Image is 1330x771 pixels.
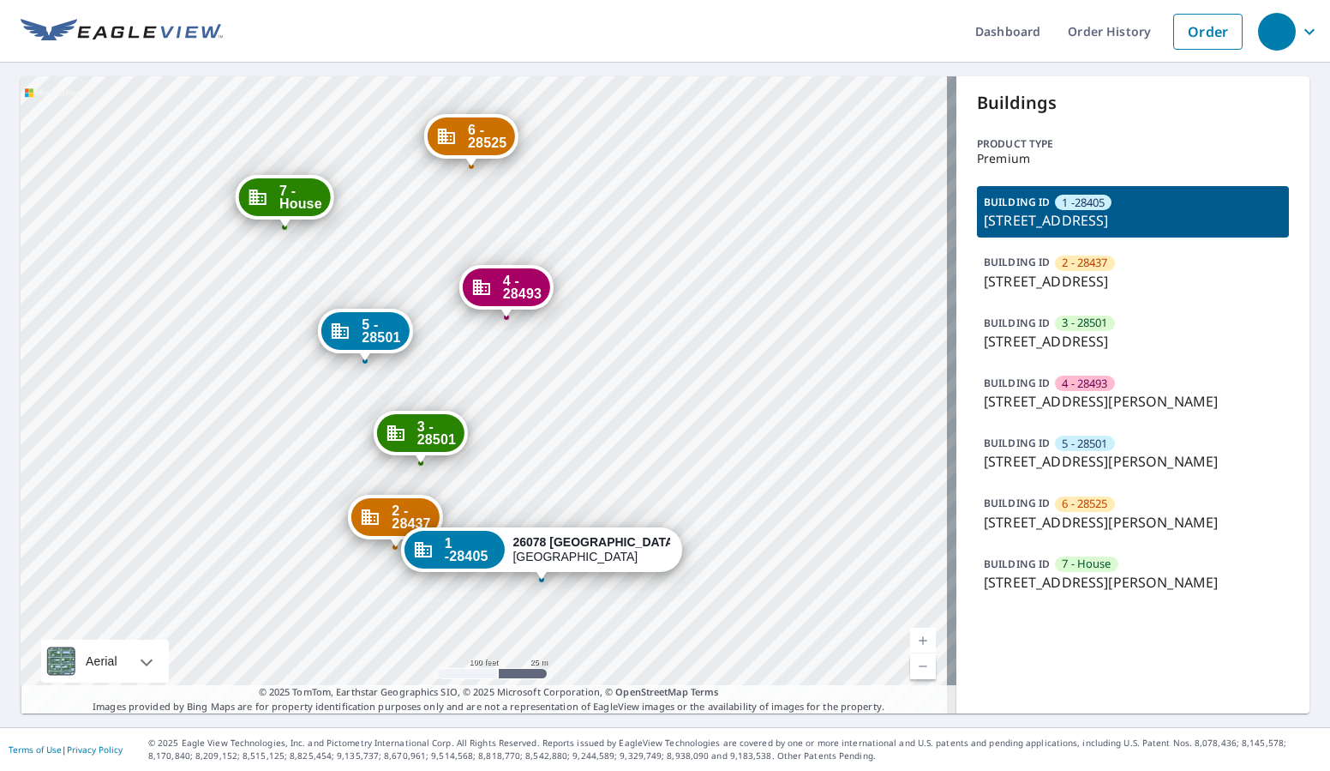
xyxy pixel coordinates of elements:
[459,265,554,318] div: Dropped pin, building 4 - 28493, Commercial property, 28509 Franklin Rd Southfield, MI 48034
[468,123,506,149] span: 6 - 28525
[148,737,1321,762] p: © 2025 Eagle View Technologies, Inc. and Pictometry International Corp. All Rights Reserved. Repo...
[1062,255,1107,271] span: 2 - 28437
[910,654,936,679] a: Current Level 18, Zoom Out
[984,496,1050,510] p: BUILDING ID
[318,309,412,362] div: Dropped pin, building 5 - 28501, Commercial property, 28517 Franklin Rd Southfield, MI 48034
[984,436,1050,450] p: BUILDING ID
[424,114,518,167] div: Dropped pin, building 6 - 28525, Commercial property, 28405 Franklin Rd Southfield, MI 48034
[9,744,123,755] p: |
[984,512,1282,533] p: [STREET_ADDRESS][PERSON_NAME]
[392,504,430,530] span: 2 - 28437
[512,535,677,549] strong: 26078 [GEOGRAPHIC_DATA]
[910,628,936,654] a: Current Level 18, Zoom In
[977,152,1289,166] p: Premium
[259,685,719,700] span: © 2025 TomTom, Earthstar Geographics SIO, © 2025 Microsoft Corporation, ©
[984,316,1050,330] p: BUILDING ID
[67,744,123,756] a: Privacy Policy
[279,184,322,210] span: 7 - House
[1062,496,1107,512] span: 6 - 28525
[503,274,542,300] span: 4 - 28493
[984,210,1282,231] p: [STREET_ADDRESS]
[1062,556,1111,572] span: 7 - House
[984,391,1282,412] p: [STREET_ADDRESS][PERSON_NAME]
[984,572,1282,593] p: [STREET_ADDRESS][PERSON_NAME]
[984,331,1282,352] p: [STREET_ADDRESS]
[9,744,62,756] a: Terms of Use
[374,411,468,464] div: Dropped pin, building 3 - 28501, Commercial property, 28260 Maitrott St Southfield, MI 48034-1662
[1062,436,1107,452] span: 5 - 28501
[362,318,400,344] span: 5 - 28501
[1062,315,1107,331] span: 3 - 28501
[984,376,1050,390] p: BUILDING ID
[984,255,1050,269] p: BUILDING ID
[977,136,1289,152] p: Product type
[1173,14,1243,50] a: Order
[691,685,719,698] a: Terms
[236,175,334,228] div: Dropped pin, building 7 - House, Commercial property, 28545 Franklin Rd Southfield, MI 48034
[417,420,456,446] span: 3 - 28501
[41,640,169,683] div: Aerial
[1062,376,1107,392] span: 4 - 28493
[401,527,682,581] div: Dropped pin, building 1 -28405, Commercial property, 26078 Franklin Pointe Dr Southfield, MI 48034
[81,640,123,683] div: Aerial
[615,685,687,698] a: OpenStreetMap
[984,451,1282,472] p: [STREET_ADDRESS][PERSON_NAME]
[21,19,223,45] img: EV Logo
[1062,195,1105,211] span: 1 -28405
[984,271,1282,292] p: [STREET_ADDRESS]
[445,537,496,563] span: 1 -28405
[348,495,442,548] div: Dropped pin, building 2 - 28437, Commercial property, 28214 Maitrott St Southfield, MI 48034
[984,195,1050,209] p: BUILDING ID
[512,535,669,564] div: [GEOGRAPHIC_DATA]
[977,90,1289,116] p: Buildings
[21,685,956,714] p: Images provided by Bing Maps are for property identification purposes only and are not a represen...
[984,557,1050,571] p: BUILDING ID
